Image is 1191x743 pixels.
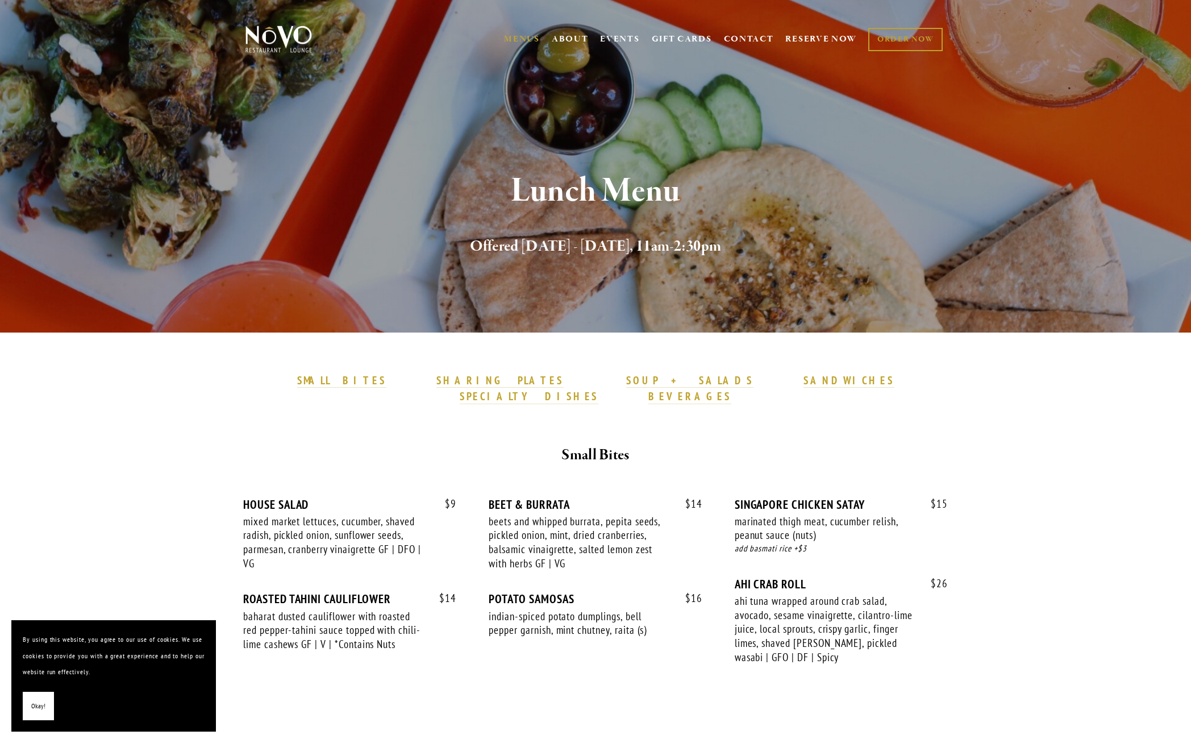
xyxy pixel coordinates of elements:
div: indian-spiced potato dumplings, bell pepper garnish, mint chutney, raita (s) [489,609,669,637]
span: $ [685,497,691,510]
a: CONTACT [724,28,774,50]
span: 9 [434,497,456,510]
section: Cookie banner [11,620,216,732]
span: 16 [674,592,702,605]
a: SPECIALTY DISHES [460,389,598,404]
strong: SPECIALTY DISHES [460,389,598,403]
a: SHARING PLATES [436,373,564,388]
span: $ [931,576,936,590]
strong: BEVERAGES [648,389,731,403]
a: GIFT CARDS [652,28,712,50]
img: Novo Restaurant &amp; Lounge [243,25,314,53]
strong: SANDWICHES [803,373,894,387]
span: $ [685,591,691,605]
span: $ [445,497,451,510]
span: $ [931,497,936,510]
a: BEVERAGES [648,389,731,404]
div: SINGAPORE CHICKEN SATAY [735,497,948,512]
span: 14 [428,592,456,605]
a: SMALL BITES [297,373,386,388]
span: 15 [919,497,948,510]
div: ahi tuna wrapped around crab salad, avocado, sesame vinaigrette, cilantro-lime juice, local sprou... [735,594,915,665]
button: Okay! [23,692,54,721]
div: ROASTED TAHINI CAULIFLOWER [243,592,456,606]
a: ORDER NOW [868,28,943,51]
strong: SMALL BITES [297,373,386,387]
div: BEET & BURRATA [489,497,702,512]
strong: SOUP + SALADS [626,373,753,387]
div: baharat dusted cauliflower with roasted red pepper-tahini sauce topped with chili-lime cashews GF... [243,609,424,651]
h2: Offered [DATE] - [DATE], 11am-2:30pm [264,235,927,259]
h1: Lunch Menu [264,173,927,210]
strong: SHARING PLATES [436,373,564,387]
a: ABOUT [552,34,589,45]
span: 14 [674,497,702,510]
span: 26 [919,577,948,590]
div: mixed market lettuces, cucumber, shaved radish, pickled onion, sunflower seeds, parmesan, cranber... [243,514,424,571]
div: beets and whipped burrata, pepita seeds, pickled onion, mint, dried cranberries, balsamic vinaigr... [489,514,669,571]
span: $ [439,591,445,605]
div: AHI CRAB ROLL [735,577,948,591]
a: MENUS [504,34,540,45]
a: SOUP + SALADS [626,373,753,388]
div: add basmati rice +$3 [735,542,948,555]
div: POTATO SAMOSAS [489,592,702,606]
div: marinated thigh meat, cucumber relish, peanut sauce (nuts) [735,514,915,542]
strong: Small Bites [561,445,629,465]
span: Okay! [31,698,45,715]
a: EVENTS [600,34,639,45]
a: SANDWICHES [803,373,894,388]
p: By using this website, you agree to our use of cookies. We use cookies to provide you with a grea... [23,632,205,680]
div: HOUSE SALAD [243,497,456,512]
a: RESERVE NOW [785,28,857,50]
